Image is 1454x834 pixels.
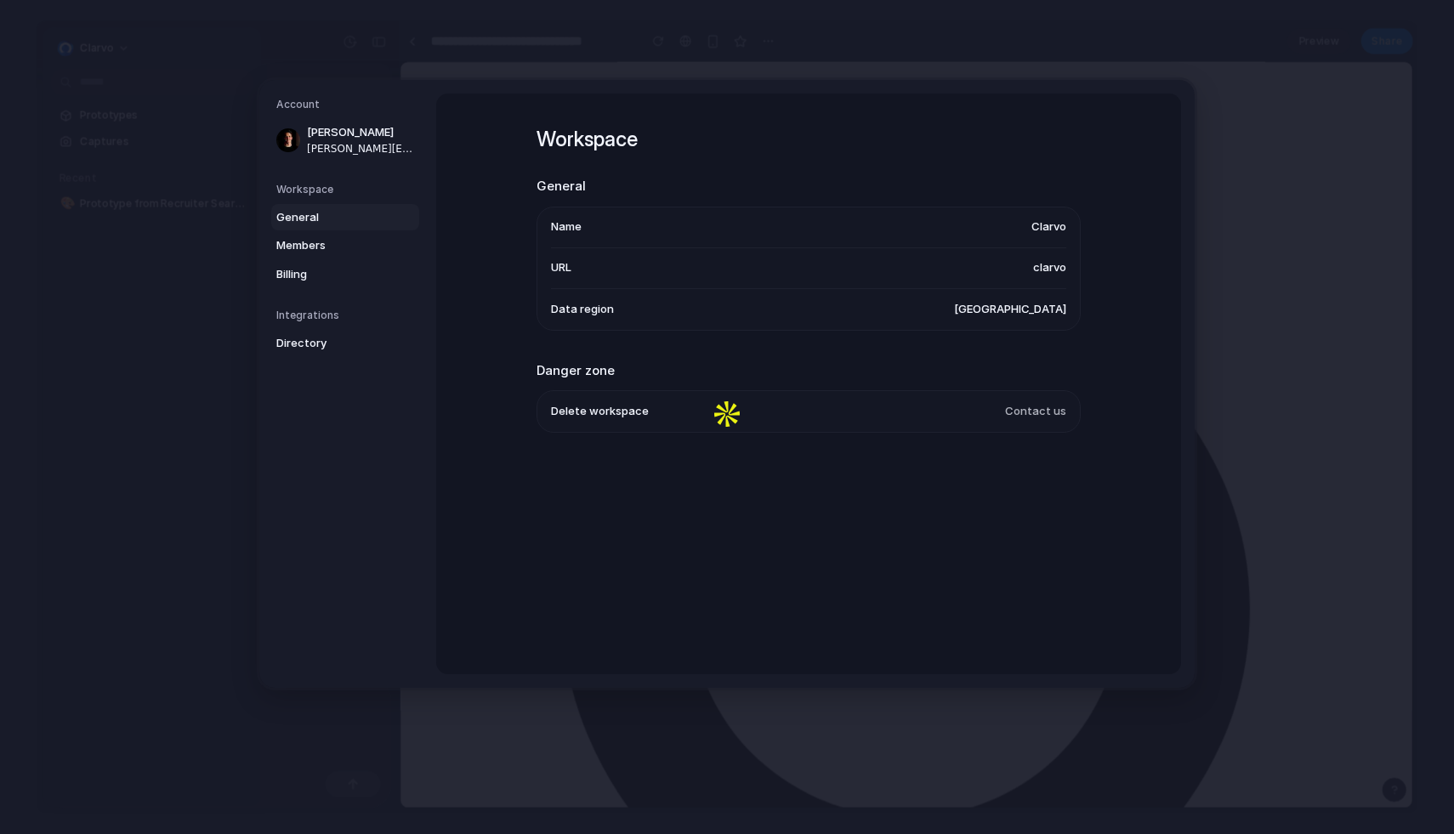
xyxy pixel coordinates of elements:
[276,265,385,282] span: Billing
[271,119,419,162] a: [PERSON_NAME][PERSON_NAME][EMAIL_ADDRESS]
[276,208,385,225] span: General
[1005,403,1066,420] span: Contact us
[271,260,419,287] a: Billing
[276,335,385,352] span: Directory
[271,232,419,259] a: Members
[537,360,1081,380] h2: Danger zone
[551,301,614,318] span: Data region
[307,124,416,141] span: [PERSON_NAME]
[551,218,582,235] span: Name
[307,140,416,156] span: [PERSON_NAME][EMAIL_ADDRESS]
[271,203,419,230] a: General
[537,177,1081,196] h2: General
[276,181,419,196] h5: Workspace
[537,124,1081,155] h1: Workspace
[954,301,1066,318] span: [GEOGRAPHIC_DATA]
[551,403,649,420] span: Delete workspace
[276,237,385,254] span: Members
[1031,218,1066,235] span: Clarvo
[551,259,571,276] span: URL
[1033,259,1066,276] span: clarvo
[271,330,419,357] a: Directory
[276,97,419,112] h5: Account
[276,308,419,323] h5: Integrations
